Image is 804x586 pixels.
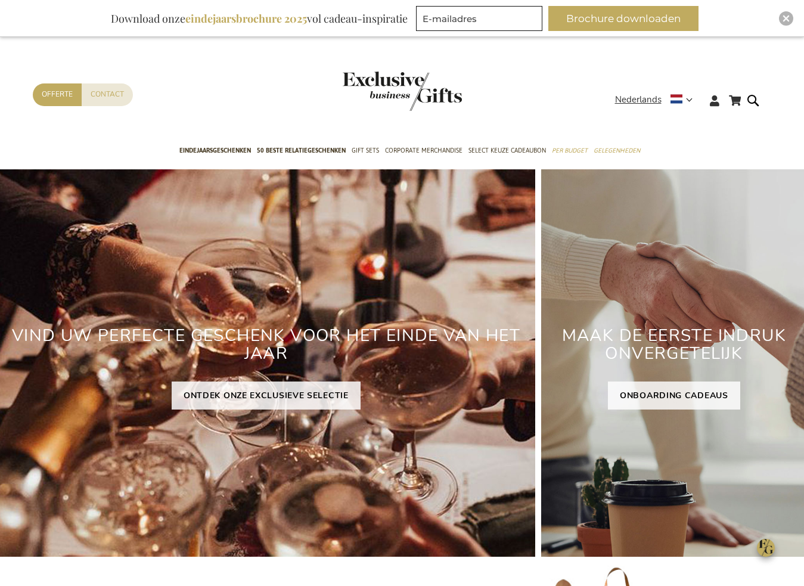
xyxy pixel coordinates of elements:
[615,93,662,107] span: Nederlands
[468,137,546,166] a: Select Keuze Cadeaubon
[257,137,346,166] a: 50 beste relatiegeschenken
[385,137,462,166] a: Corporate Merchandise
[552,144,588,157] span: Per Budget
[608,382,740,410] a: ONBOARDING CADEAUS
[179,144,251,157] span: Eindejaarsgeschenken
[33,83,82,106] a: Offerte
[82,83,133,106] a: Contact
[468,144,546,157] span: Select Keuze Cadeaubon
[185,11,307,26] b: eindejaarsbrochure 2025
[385,144,462,157] span: Corporate Merchandise
[257,144,346,157] span: 50 beste relatiegeschenken
[783,15,790,22] img: Close
[352,144,379,157] span: Gift Sets
[548,6,699,31] button: Brochure downloaden
[352,137,379,166] a: Gift Sets
[594,144,640,157] span: Gelegenheden
[779,11,793,26] div: Close
[416,6,542,31] input: E-mailadres
[594,137,640,166] a: Gelegenheden
[172,382,361,410] a: ONTDEK ONZE EXCLUSIEVE SELECTIE
[179,137,251,166] a: Eindejaarsgeschenken
[343,72,462,111] img: Exclusive Business gifts logo
[416,6,546,35] form: marketing offers and promotions
[105,6,413,31] div: Download onze vol cadeau-inspiratie
[552,137,588,166] a: Per Budget
[343,72,402,111] a: store logo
